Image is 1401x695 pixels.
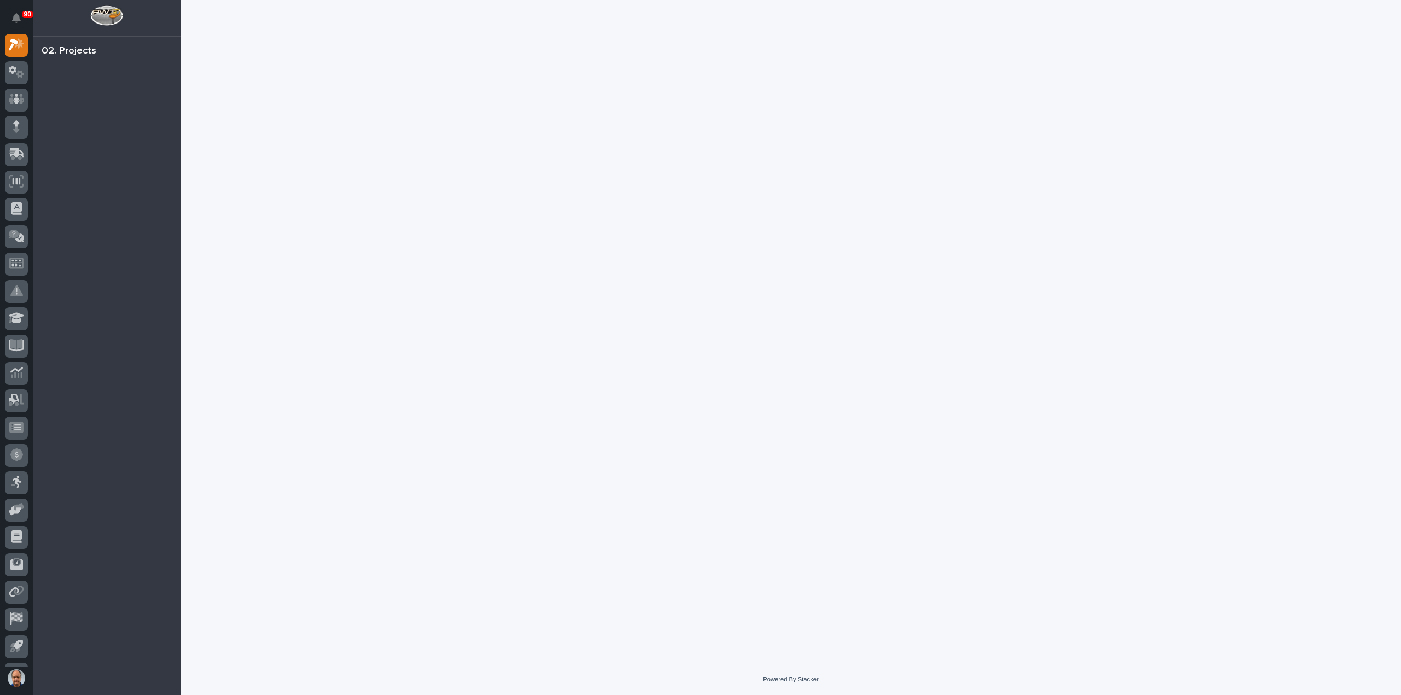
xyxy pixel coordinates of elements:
div: 02. Projects [42,45,96,57]
button: users-avatar [5,667,28,690]
button: Notifications [5,7,28,30]
p: 90 [24,10,31,18]
img: Workspace Logo [90,5,123,26]
a: Powered By Stacker [763,676,818,682]
div: Notifications90 [14,13,28,31]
